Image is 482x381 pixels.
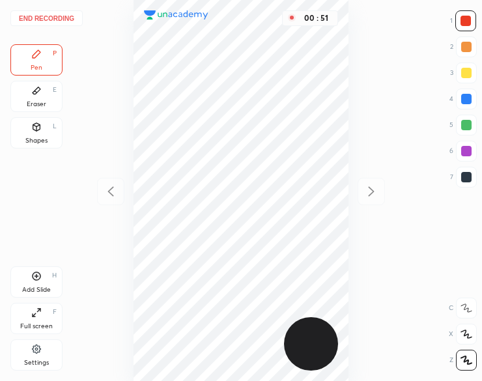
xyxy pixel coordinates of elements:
[449,115,477,135] div: 5
[450,167,477,188] div: 7
[27,101,46,107] div: Eraser
[449,350,477,371] div: Z
[449,141,477,162] div: 6
[53,309,57,315] div: F
[449,298,477,318] div: C
[25,137,48,144] div: Shapes
[301,14,332,23] div: 00 : 51
[449,324,477,345] div: X
[24,360,49,366] div: Settings
[144,10,208,20] img: logo.38c385cc.svg
[31,64,42,71] div: Pen
[53,50,57,57] div: P
[20,323,53,330] div: Full screen
[10,10,83,26] button: End recording
[52,272,57,279] div: H
[53,87,57,93] div: E
[450,36,477,57] div: 2
[449,89,477,109] div: 4
[22,287,51,293] div: Add Slide
[450,63,477,83] div: 3
[53,123,57,130] div: L
[450,10,476,31] div: 1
